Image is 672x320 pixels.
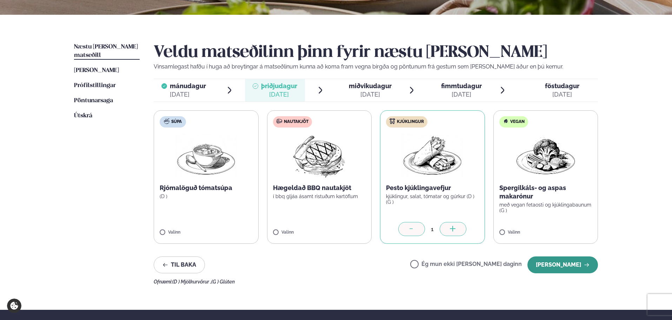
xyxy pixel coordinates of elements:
[160,194,253,199] p: (D )
[74,113,92,119] span: Útskrá
[527,256,598,273] button: [PERSON_NAME]
[499,202,592,213] p: með vegan fetaosti og kjúklingabaunum (G )
[74,67,119,73] span: [PERSON_NAME]
[273,194,366,199] p: í bbq gljáa ásamt ristuðum kartöflum
[175,133,237,178] img: Soup.png
[7,299,21,313] a: Cookie settings
[172,279,211,285] span: (D ) Mjólkurvörur ,
[74,97,113,105] a: Pöntunarsaga
[349,82,392,90] span: miðvikudagur
[441,90,482,99] div: [DATE]
[401,133,463,178] img: Wraps.png
[261,90,297,99] div: [DATE]
[211,279,235,285] span: (G ) Glúten
[74,81,116,90] a: Prófílstillingar
[154,279,598,285] div: Ofnæmi:
[154,43,598,63] h2: Veldu matseðilinn þinn fyrir næstu [PERSON_NAME]
[273,184,366,192] p: Hægeldað BBQ nautakjöt
[154,256,205,273] button: Til baka
[349,90,392,99] div: [DATE]
[386,184,479,192] p: Pesto kjúklingavefjur
[171,119,182,125] span: Súpa
[390,118,395,124] img: chicken.svg
[288,133,350,178] img: Beef-Meat.png
[515,133,577,178] img: Vegan.png
[74,44,138,58] span: Næstu [PERSON_NAME] matseðill
[510,119,525,125] span: Vegan
[261,82,297,90] span: þriðjudagur
[164,118,169,124] img: soup.svg
[386,194,479,205] p: kjúklingur, salat, tómatar og gúrkur (D ) (G )
[74,98,113,104] span: Pöntunarsaga
[170,82,206,90] span: mánudagur
[545,90,579,99] div: [DATE]
[170,90,206,99] div: [DATE]
[74,83,116,89] span: Prófílstillingar
[441,82,482,90] span: fimmtudagur
[425,225,440,233] div: 1
[277,118,282,124] img: beef.svg
[499,184,592,201] p: Spergilkáls- og aspas makarónur
[74,112,92,120] a: Útskrá
[74,43,140,60] a: Næstu [PERSON_NAME] matseðill
[154,63,598,71] p: Vinsamlegast hafðu í huga að breytingar á matseðlinum kunna að koma fram vegna birgða og pöntunum...
[74,66,119,75] a: [PERSON_NAME]
[503,118,508,124] img: Vegan.svg
[160,184,253,192] p: Rjómalöguð tómatsúpa
[284,119,308,125] span: Nautakjöt
[545,82,579,90] span: föstudagur
[397,119,424,125] span: Kjúklingur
